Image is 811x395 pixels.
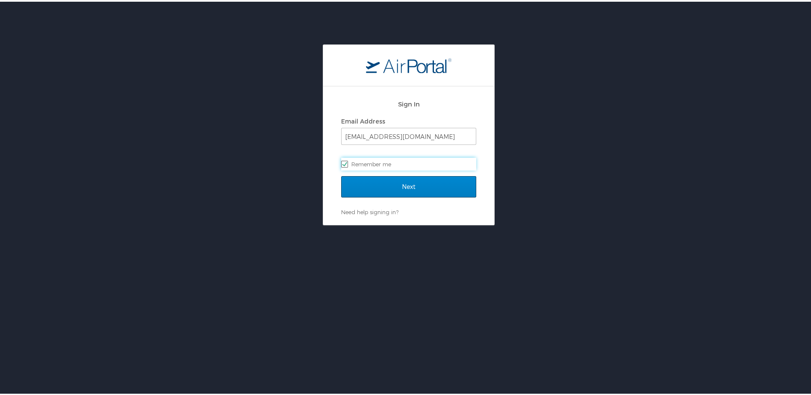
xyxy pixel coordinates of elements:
[341,207,398,214] a: Need help signing in?
[366,56,451,71] img: logo
[341,174,476,196] input: Next
[341,116,385,123] label: Email Address
[341,156,476,169] label: Remember me
[341,97,476,107] h2: Sign In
